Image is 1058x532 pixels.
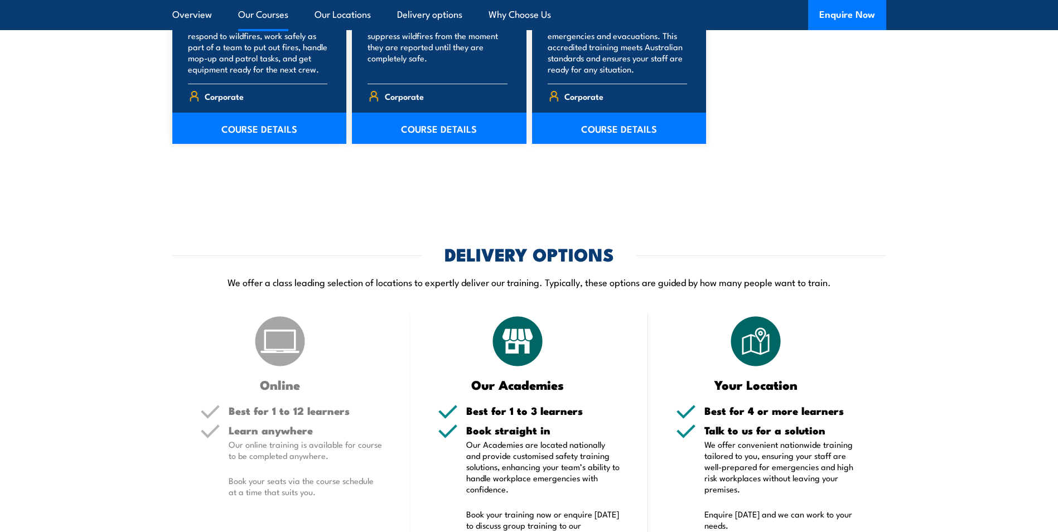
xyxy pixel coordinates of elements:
[564,88,603,105] span: Corporate
[466,405,620,416] h5: Best for 1 to 3 learners
[532,113,707,144] a: COURSE DETAILS
[704,425,858,436] h5: Talk to us for a solution
[352,113,526,144] a: COURSE DETAILS
[200,378,360,391] h3: Online
[466,439,620,495] p: Our Academies are located nationally and provide customised safety training solutions, enhancing ...
[368,19,508,75] p: Learn how to work as a team to suppress wildfires from the moment they are reported until they ar...
[205,88,244,105] span: Corporate
[438,378,598,391] h3: Our Academies
[188,19,328,75] p: This course teaches you how to respond to wildfires, work safely as part of a team to put out fir...
[704,509,858,531] p: Enquire [DATE] and we can work to your needs.
[172,275,886,288] p: We offer a class leading selection of locations to expertly deliver our training. Typically, thes...
[229,439,383,461] p: Our online training is available for course to be completed anywhere.
[172,113,347,144] a: COURSE DETAILS
[229,405,383,416] h5: Best for 1 to 12 learners
[385,88,424,105] span: Corporate
[229,425,383,436] h5: Learn anywhere
[704,439,858,495] p: We offer convenient nationwide training tailored to you, ensuring your staff are well-prepared fo...
[676,378,836,391] h3: Your Location
[445,246,614,262] h2: DELIVERY OPTIONS
[466,425,620,436] h5: Book straight in
[548,19,688,75] p: Prepare your team to handle emergencies and evacuations. This accredited training meets Australia...
[229,475,383,497] p: Book your seats via the course schedule at a time that suits you.
[704,405,858,416] h5: Best for 4 or more learners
